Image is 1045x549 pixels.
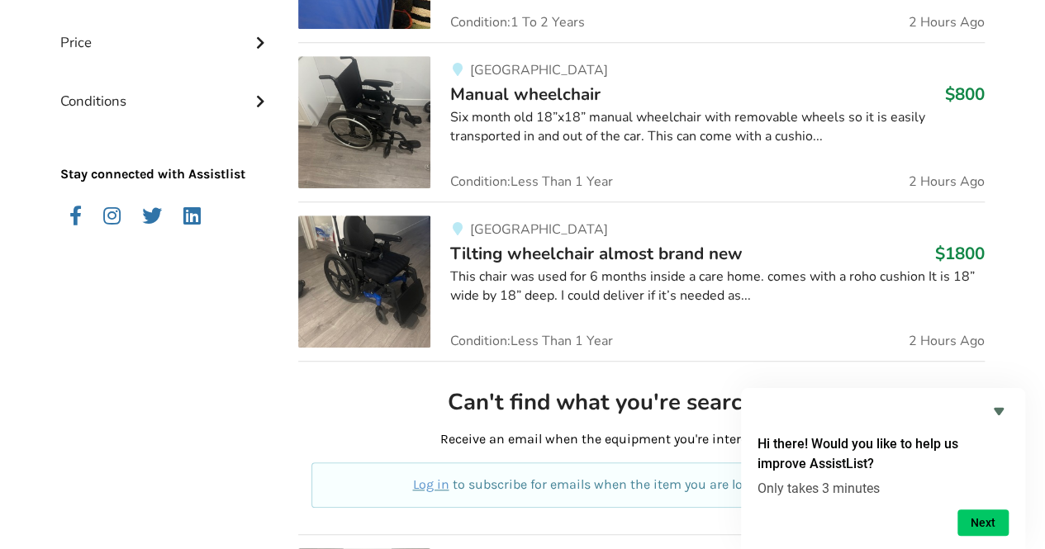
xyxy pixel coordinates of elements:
[450,108,985,146] div: Six month old 18”x18” manual wheelchair with removable wheels so it is easily transported in and ...
[450,83,601,106] span: Manual wheelchair
[450,16,585,29] span: Condition: 1 To 2 Years
[298,201,985,361] a: mobility-tilting wheelchair almost brand new [GEOGRAPHIC_DATA]Tilting wheelchair almost brand new...
[331,476,952,495] p: to subscribe for emails when the item you are looking for is available.
[298,215,430,348] img: mobility-tilting wheelchair almost brand new
[311,430,971,449] p: Receive an email when the equipment you're interested in is listed!
[450,334,613,348] span: Condition: Less Than 1 Year
[989,401,1009,421] button: Hide survey
[945,83,985,105] h3: $800
[298,56,430,188] img: mobility-manual wheelchair
[412,476,449,492] a: Log in
[469,61,607,79] span: [GEOGRAPHIC_DATA]
[758,401,1009,536] div: Hi there! Would you like to help us improve AssistList?
[909,16,985,29] span: 2 Hours Ago
[957,509,1009,536] button: Next question
[450,267,985,305] div: This chair was used for 6 months inside a care home. comes with a roho cushion It is 18” wide by ...
[60,119,272,184] p: Stay connected with Assistlist
[469,220,607,239] span: [GEOGRAPHIC_DATA]
[450,242,743,265] span: Tilting wheelchair almost brand new
[60,1,272,59] div: Price
[311,388,971,417] h2: Can't find what you're searching for?
[450,175,613,188] span: Condition: Less Than 1 Year
[935,243,985,264] h3: $1800
[758,434,1009,474] h2: Hi there! Would you like to help us improve AssistList?
[298,42,985,201] a: mobility-manual wheelchair [GEOGRAPHIC_DATA]Manual wheelchair$800Six month old 18”x18” manual whe...
[60,59,272,118] div: Conditions
[758,480,1009,496] p: Only takes 3 minutes
[909,175,985,188] span: 2 Hours Ago
[909,334,985,348] span: 2 Hours Ago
